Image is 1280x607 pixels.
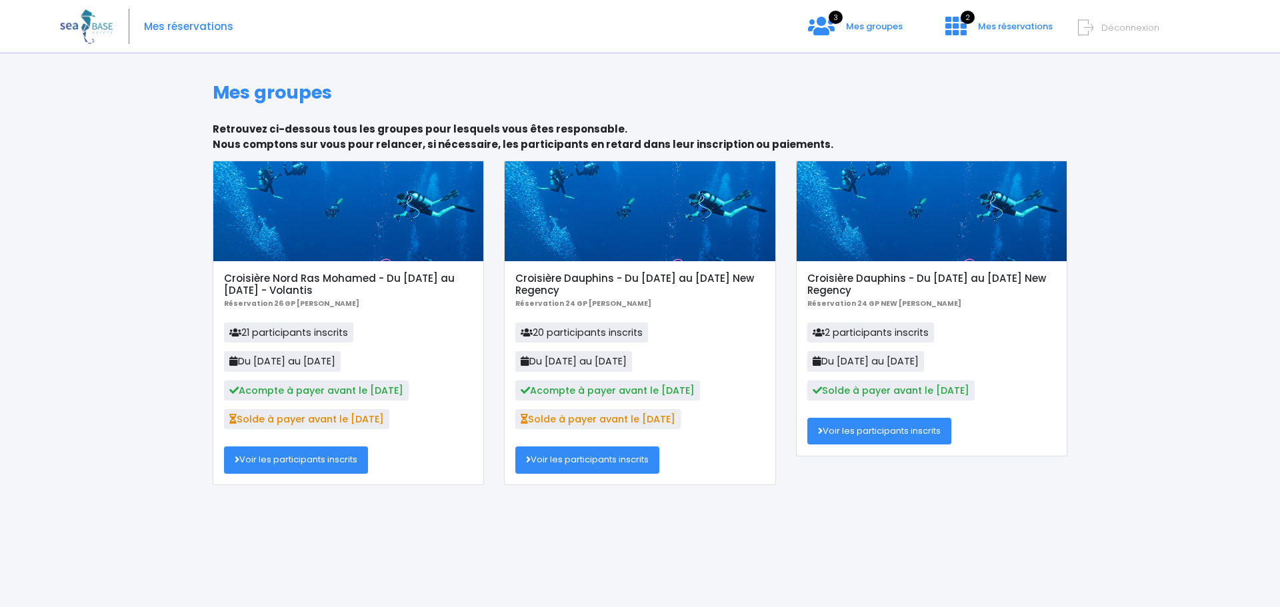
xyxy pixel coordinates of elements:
[224,446,368,473] a: Voir les participants inscrits
[224,409,389,429] span: Solde à payer avant le [DATE]
[515,446,659,473] a: Voir les participants inscrits
[961,11,975,24] span: 2
[807,322,934,342] span: 2 participants inscrits
[515,380,700,400] span: Acompte à payer avant le [DATE]
[846,20,903,33] span: Mes groupes
[224,351,341,371] span: Du [DATE] au [DATE]
[515,299,651,308] b: Réservation 24 GP [PERSON_NAME]
[829,11,843,24] span: 3
[1101,21,1159,34] span: Déconnexion
[807,418,951,444] a: Voir les participants inscrits
[515,351,632,371] span: Du [DATE] au [DATE]
[807,299,961,308] b: Réservation 24 GP NEW [PERSON_NAME]
[213,82,1068,103] h1: Mes groupes
[224,322,353,342] span: 21 participants inscrits
[807,273,1056,297] h5: Croisière Dauphins - Du [DATE] au [DATE] New Regency
[935,25,1061,37] a: 2 Mes réservations
[797,25,913,37] a: 3 Mes groupes
[224,273,473,297] h5: Croisière Nord Ras Mohamed - Du [DATE] au [DATE] - Volantis
[515,273,764,297] h5: Croisière Dauphins - Du [DATE] au [DATE] New Regency
[213,122,1068,152] p: Retrouvez ci-dessous tous les groupes pour lesquels vous êtes responsable. Nous comptons sur vous...
[515,409,681,429] span: Solde à payer avant le [DATE]
[224,380,409,400] span: Acompte à payer avant le [DATE]
[807,351,924,371] span: Du [DATE] au [DATE]
[978,20,1053,33] span: Mes réservations
[224,299,359,308] b: Réservation 26 GP [PERSON_NAME]
[515,322,648,342] span: 20 participants inscrits
[807,380,975,400] span: Solde à payer avant le [DATE]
